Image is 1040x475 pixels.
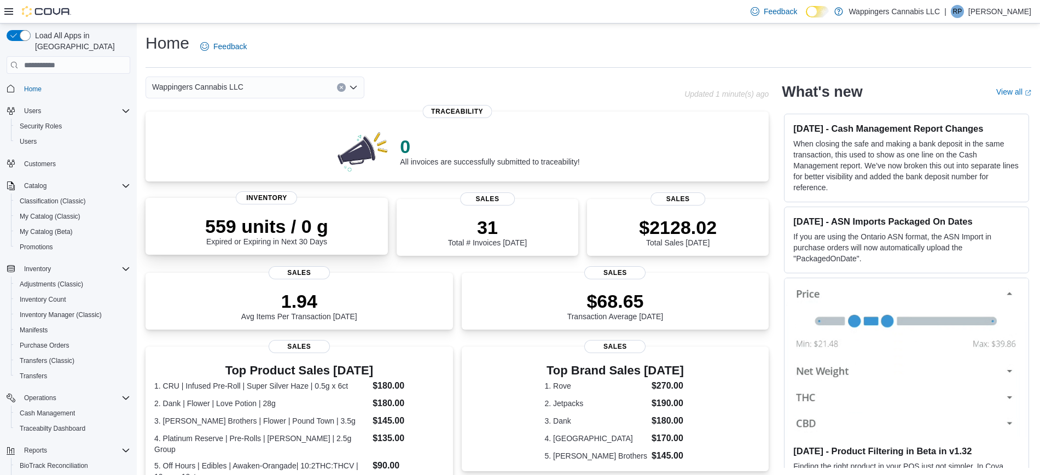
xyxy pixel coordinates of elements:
[2,261,135,277] button: Inventory
[793,231,1020,264] p: If you are using the Ontario ASN format, the ASN Import in purchase orders will now automatically...
[849,5,940,18] p: Wappingers Cannabis LLC
[400,136,579,157] p: 0
[15,407,130,420] span: Cash Management
[269,266,330,279] span: Sales
[24,265,51,273] span: Inventory
[793,138,1020,193] p: When closing the safe and making a bank deposit in the same transaction, this used to show as one...
[996,87,1031,96] a: View allExternal link
[24,160,56,168] span: Customers
[20,391,130,404] span: Operations
[11,307,135,322] button: Inventory Manager (Classic)
[652,414,686,427] dd: $180.00
[15,120,66,133] a: Security Roles
[31,30,130,52] span: Load All Apps in [GEOGRAPHIC_DATA]
[146,32,189,54] h1: Home
[241,290,357,312] p: 1.94
[269,340,330,353] span: Sales
[544,364,685,377] h3: Top Brand Sales [DATE]
[335,129,392,173] img: 0
[15,120,130,133] span: Security Roles
[15,422,130,435] span: Traceabilty Dashboard
[154,415,368,426] dt: 3. [PERSON_NAME] Brothers | Flower | Pound Town | 3.5g
[15,308,130,321] span: Inventory Manager (Classic)
[793,445,1020,456] h3: [DATE] - Product Filtering in Beta in v1.32
[15,370,130,383] span: Transfers
[11,277,135,292] button: Adjustments (Classic)
[15,278,130,291] span: Adjustments (Classic)
[639,216,717,247] div: Total Sales [DATE]
[24,446,47,455] span: Reports
[205,215,328,246] div: Expired or Expiring in Next 30 Days
[15,195,90,208] a: Classification (Classic)
[20,326,48,335] span: Manifests
[20,310,102,319] span: Inventory Manager (Classic)
[15,293,71,306] a: Inventory Count
[236,191,297,204] span: Inventory
[2,80,135,96] button: Home
[15,459,130,472] span: BioTrack Reconciliation
[639,216,717,238] p: $2128.02
[20,295,66,304] span: Inventory Count
[11,193,135,209] button: Classification (Classic)
[15,225,130,238] span: My Catalog (Beta)
[15,407,79,420] a: Cash Management
[20,409,75,418] span: Cash Management
[2,103,135,119] button: Users
[11,119,135,134] button: Security Roles
[20,157,60,171] a: Customers
[373,414,444,427] dd: $145.00
[24,181,47,190] span: Catalog
[2,443,135,458] button: Reports
[15,210,85,223] a: My Catalog (Classic)
[15,459,92,472] a: BioTrack Reconciliation
[20,122,62,131] span: Security Roles
[337,83,346,92] button: Clear input
[20,137,37,146] span: Users
[20,461,88,470] span: BioTrack Reconciliation
[205,215,328,237] p: 559 units / 0 g
[422,105,492,118] span: Traceability
[764,6,797,17] span: Feedback
[15,293,130,306] span: Inventory Count
[15,354,130,367] span: Transfers (Classic)
[746,1,801,22] a: Feedback
[154,364,444,377] h3: Top Product Sales [DATE]
[1025,90,1031,96] svg: External link
[15,324,52,337] a: Manifests
[567,290,664,321] div: Transaction Average [DATE]
[584,340,646,353] span: Sales
[11,239,135,255] button: Promotions
[15,241,57,254] a: Promotions
[953,5,962,18] span: RP
[944,5,946,18] p: |
[15,241,130,254] span: Promotions
[15,195,130,208] span: Classification (Classic)
[20,424,85,433] span: Traceabilty Dashboard
[584,266,646,279] span: Sales
[154,398,368,409] dt: 2. Dank | Flower | Love Potion | 28g
[20,444,51,457] button: Reports
[15,135,41,148] a: Users
[15,339,74,352] a: Purchase Orders
[20,243,53,251] span: Promotions
[15,308,106,321] a: Inventory Manager (Classic)
[15,339,130,352] span: Purchase Orders
[373,379,444,392] dd: $180.00
[2,156,135,172] button: Customers
[20,157,130,171] span: Customers
[24,394,56,402] span: Operations
[11,209,135,224] button: My Catalog (Classic)
[20,197,86,206] span: Classification (Classic)
[20,179,51,192] button: Catalog
[154,380,368,391] dt: 1. CRU | Infused Pre-Roll | Super Silver Haze | 0.5g x 6ct
[15,354,79,367] a: Transfers (Classic)
[793,123,1020,134] h3: [DATE] - Cash Management Report Changes
[650,192,705,206] span: Sales
[11,353,135,368] button: Transfers (Classic)
[20,227,73,236] span: My Catalog (Beta)
[20,262,55,275] button: Inventory
[20,262,130,275] span: Inventory
[951,5,964,18] div: Ripal Patel
[20,104,130,118] span: Users
[373,432,444,445] dd: $135.00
